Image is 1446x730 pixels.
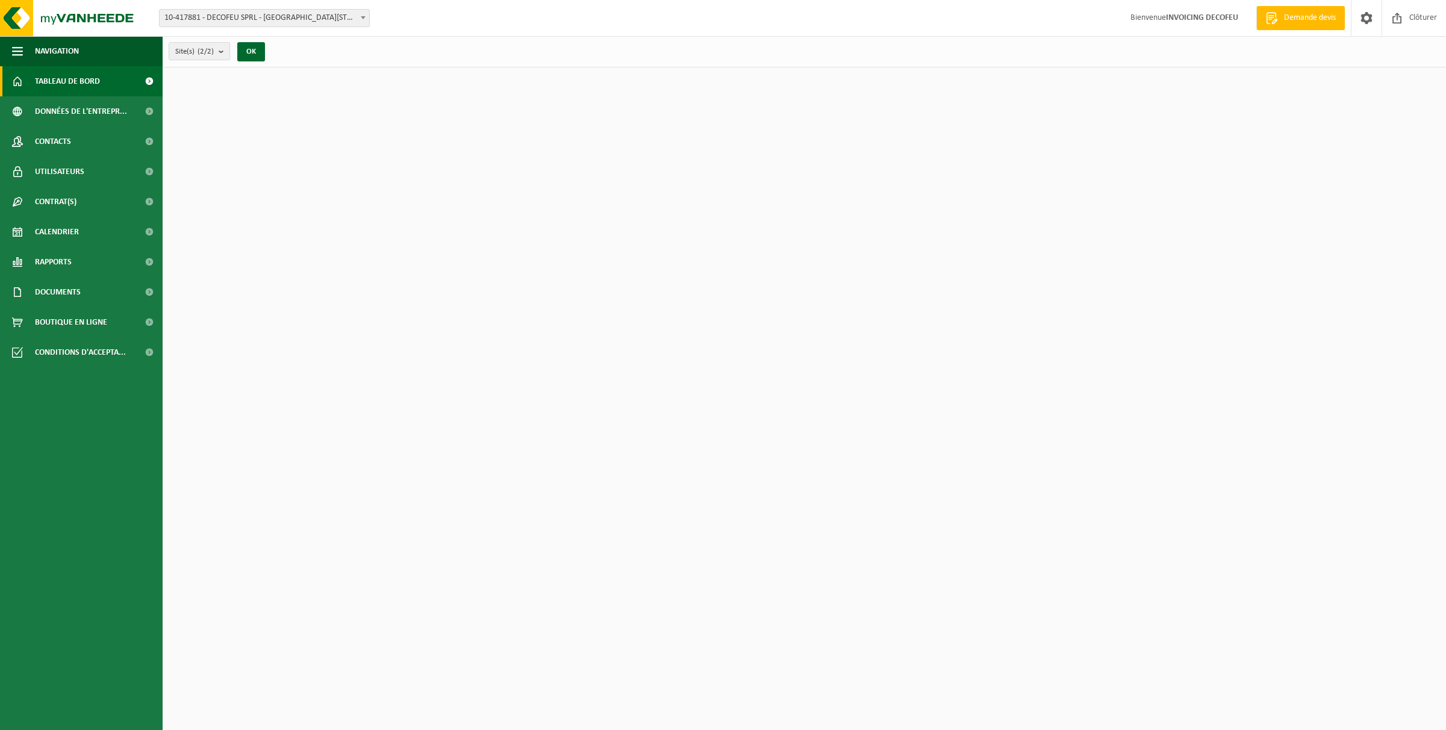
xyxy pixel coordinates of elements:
[35,66,100,96] span: Tableau de bord
[35,157,84,187] span: Utilisateurs
[35,277,81,307] span: Documents
[35,337,126,367] span: Conditions d'accepta...
[175,43,214,61] span: Site(s)
[1256,6,1345,30] a: Demande devis
[35,187,76,217] span: Contrat(s)
[35,217,79,247] span: Calendrier
[1166,13,1238,22] strong: INVOICING DECOFEU
[1281,12,1339,24] span: Demande devis
[159,9,370,27] span: 10-417881 - DECOFEU SPRL - 5380 PONTILLAS, RUE ROGER MARCHAL 10
[160,10,369,27] span: 10-417881 - DECOFEU SPRL - 5380 PONTILLAS, RUE ROGER MARCHAL 10
[35,36,79,66] span: Navigation
[35,126,71,157] span: Contacts
[237,42,265,61] button: OK
[169,42,230,60] button: Site(s)(2/2)
[35,247,72,277] span: Rapports
[35,307,107,337] span: Boutique en ligne
[35,96,127,126] span: Données de l'entrepr...
[198,48,214,55] count: (2/2)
